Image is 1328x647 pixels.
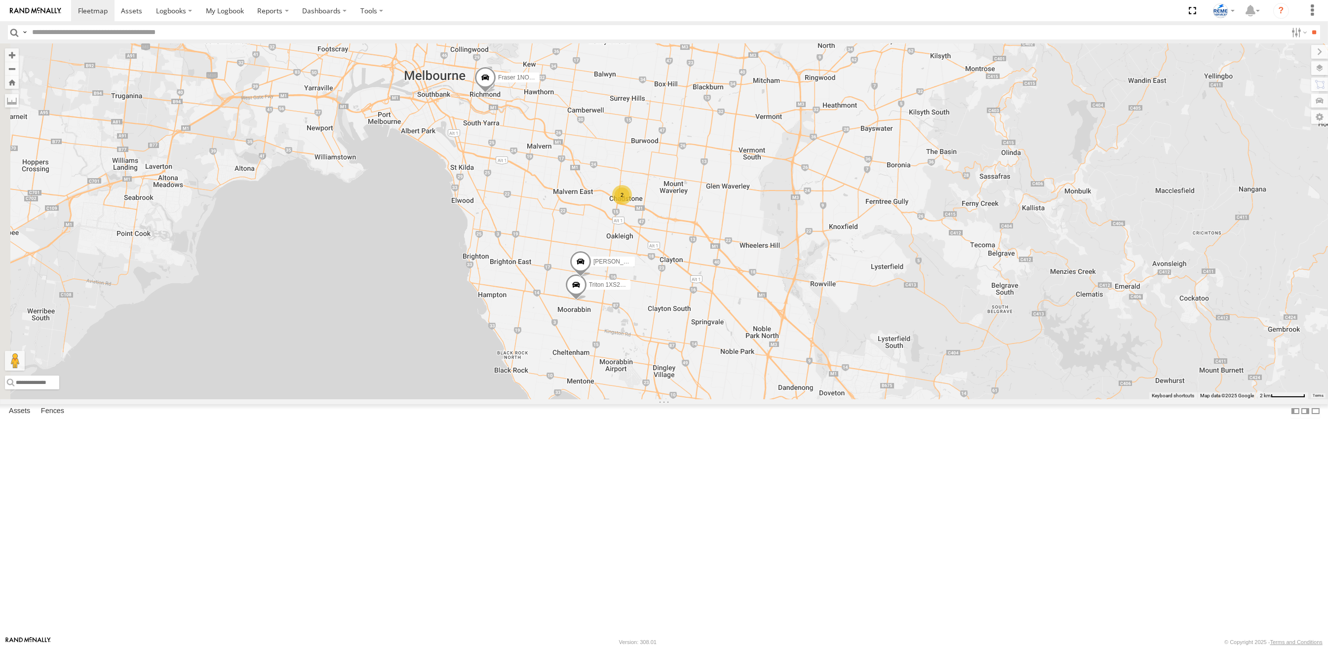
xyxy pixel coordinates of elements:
[1152,392,1194,399] button: Keyboard shortcuts
[498,75,595,81] span: Fraser 1NO7FH - 353635113547844
[1257,392,1308,399] button: Map scale: 2 km per 66 pixels
[589,281,683,288] span: Triton 1XS2KR - 353635119998702
[1200,393,1254,398] span: Map data ©2025 Google
[1300,404,1310,419] label: Dock Summary Table to the Right
[5,76,19,89] button: Zoom Home
[1288,25,1309,39] label: Search Filter Options
[21,25,29,39] label: Search Query
[1290,404,1300,419] label: Dock Summary Table to the Left
[612,185,632,205] div: 2
[36,405,69,419] label: Fences
[619,639,657,645] div: Version: 308.01
[5,62,19,76] button: Zoom out
[1313,393,1324,397] a: Terms (opens in new tab)
[1270,639,1323,645] a: Terms and Conditions
[1260,393,1271,398] span: 2 km
[5,351,25,371] button: Drag Pegman onto the map to open Street View
[5,637,51,647] a: Visit our Website
[1311,110,1328,124] label: Map Settings
[593,259,722,266] span: [PERSON_NAME] 1XN8GU - 353635119765598
[1210,3,1238,18] div: Livia Michelini
[5,48,19,62] button: Zoom in
[5,94,19,108] label: Measure
[4,405,35,419] label: Assets
[1311,404,1321,419] label: Hide Summary Table
[1273,3,1289,19] i: ?
[1224,639,1323,645] div: © Copyright 2025 -
[10,7,61,14] img: rand-logo.svg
